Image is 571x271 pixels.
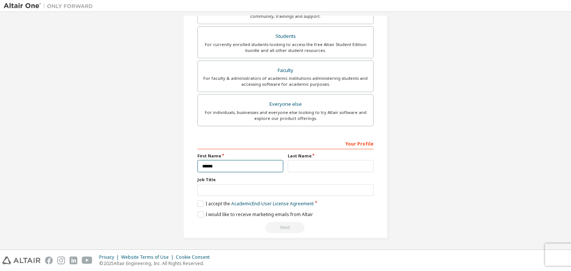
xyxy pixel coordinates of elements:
[202,99,369,110] div: Everyone else
[2,257,41,264] img: altair_logo.svg
[82,257,93,264] img: youtube.svg
[176,254,214,260] div: Cookie Consent
[202,42,369,53] div: For currently enrolled students looking to access the free Altair Student Edition bundle and all ...
[197,222,374,233] div: Read and acccept EULA to continue
[197,200,314,207] label: I accept the
[202,31,369,42] div: Students
[121,254,176,260] div: Website Terms of Use
[45,257,53,264] img: facebook.svg
[197,211,313,218] label: I would like to receive marketing emails from Altair
[99,254,121,260] div: Privacy
[197,177,374,183] label: Job Title
[70,257,77,264] img: linkedin.svg
[231,200,314,207] a: Academic End-User License Agreement
[202,65,369,76] div: Faculty
[202,110,369,121] div: For individuals, businesses and everyone else looking to try Altair software and explore our prod...
[197,137,374,149] div: Your Profile
[99,260,214,267] p: © 2025 Altair Engineering, Inc. All Rights Reserved.
[197,153,283,159] label: First Name
[202,75,369,87] div: For faculty & administrators of academic institutions administering students and accessing softwa...
[288,153,374,159] label: Last Name
[4,2,97,10] img: Altair One
[57,257,65,264] img: instagram.svg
